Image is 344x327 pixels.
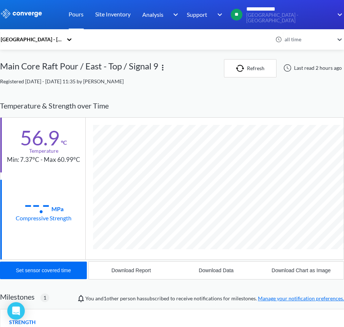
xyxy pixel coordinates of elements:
[283,35,334,43] div: all time
[29,147,58,155] div: Temperature
[259,262,344,279] button: Download Chart as Image
[275,36,282,43] img: icon-clock.svg
[77,294,85,303] img: notifications-icon.svg
[212,10,224,19] img: downArrow.svg
[111,267,151,273] div: Download Report
[16,267,71,273] div: Set sensor covered time
[20,129,59,147] div: 56.9
[89,262,174,279] button: Download Report
[142,10,163,19] span: Analysis
[9,318,36,326] span: STRENGTH
[174,262,259,279] button: Download Data
[236,65,247,72] img: icon-refresh.svg
[7,302,25,320] div: Open Intercom Messenger
[7,155,80,165] div: Min: 7.37°C - Max 60.99°C
[258,295,344,301] a: Manage your notification preferences.
[43,294,46,302] span: 1
[187,10,207,19] span: Support
[224,59,277,77] button: Refresh
[16,213,71,223] div: Compressive Strength
[246,12,332,23] span: [GEOGRAPHIC_DATA] - [GEOGRAPHIC_DATA]
[158,63,167,72] img: more.svg
[85,294,344,303] span: You and person has subscribed to receive notifications for milestones.
[24,195,50,213] div: --.-
[332,10,344,19] img: downArrow.svg
[169,10,180,19] img: downArrow.svg
[279,64,344,72] div: Last read 2 hours ago
[272,267,331,273] div: Download Chart as Image
[104,295,119,301] span: Matthew Fogg
[199,267,234,273] div: Download Data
